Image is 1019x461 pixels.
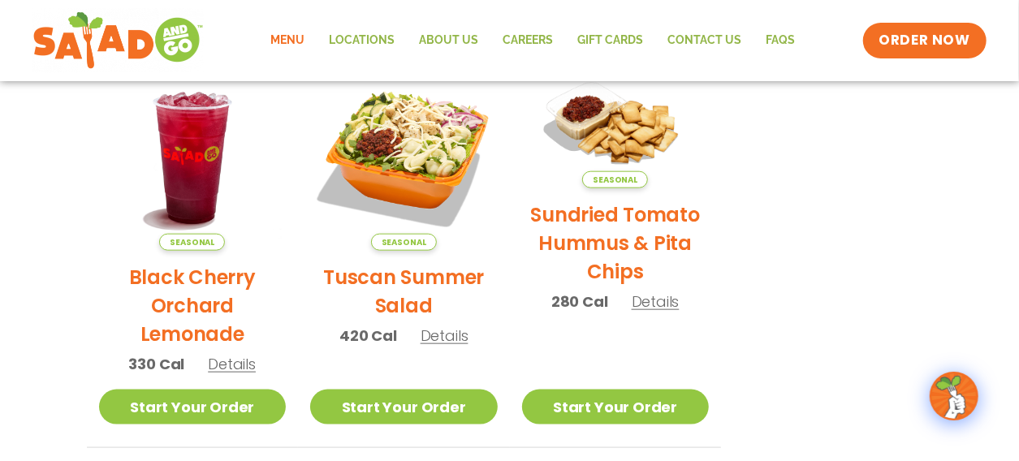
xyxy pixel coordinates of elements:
[129,353,185,375] span: 330 Cal
[522,200,710,286] h2: Sundried Tomato Hummus & Pita Chips
[259,22,808,59] nav: Menu
[879,31,970,50] span: ORDER NOW
[99,263,287,348] h2: Black Cherry Orchard Lemonade
[421,325,468,346] span: Details
[99,64,287,252] img: Product photo for Black Cherry Orchard Lemonade
[491,22,566,59] a: Careers
[863,23,987,58] a: ORDER NOW
[522,64,710,189] img: Product photo for Sundried Tomato Hummus & Pita Chips
[317,22,408,59] a: Locations
[159,234,225,251] span: Seasonal
[371,234,437,251] span: Seasonal
[339,325,397,347] span: 420 Cal
[522,390,710,424] a: Start Your Order
[632,291,680,312] span: Details
[656,22,754,59] a: Contact Us
[408,22,491,59] a: About Us
[310,64,498,252] img: Product photo for Tuscan Summer Salad
[99,390,287,424] a: Start Your Order
[208,354,256,374] span: Details
[310,390,498,424] a: Start Your Order
[310,263,498,320] h2: Tuscan Summer Salad
[931,373,977,419] img: wpChatIcon
[259,22,317,59] a: Menu
[754,22,808,59] a: FAQs
[551,291,608,312] span: 280 Cal
[582,171,648,188] span: Seasonal
[32,8,204,73] img: new-SAG-logo-768×292
[566,22,656,59] a: GIFT CARDS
